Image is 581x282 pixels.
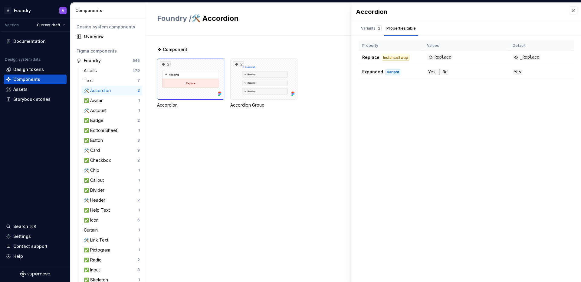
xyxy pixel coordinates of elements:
div: 1 [138,128,140,133]
div: 8 [137,268,140,272]
div: Accordion [157,102,224,108]
div: Variant [386,69,400,75]
a: Text7 [81,76,142,85]
div: 2Accordion [157,59,224,108]
div: Design system data [5,57,41,62]
a: ✅ Divider1 [81,185,142,195]
div: Curtain [84,227,100,233]
div: 7 [137,78,140,83]
div: ✅ Badge [84,117,106,123]
div: ✅ Input [84,267,102,273]
a: ✅ Callout1 [81,175,142,185]
div: Overview [84,34,140,40]
a: 🛠️ Card9 [81,146,142,155]
div: Documentation [13,38,46,44]
div: 2 [160,61,171,67]
div: Text [84,78,95,84]
div: ✅ Pictogram [84,247,113,253]
button: Search ⌘K [4,222,67,231]
div: InstanceSwap [382,55,409,61]
span: Current draft [37,23,60,27]
div: Components [75,8,143,14]
a: Assets [4,85,67,94]
div: 🛠️ Header [84,197,108,203]
a: Overview [74,32,142,41]
div: Help [13,253,23,259]
th: Property [359,41,423,51]
div: Accordion [356,8,563,16]
div: 1 [138,108,140,113]
div: Design tokens [13,66,44,72]
button: Contact support [4,242,67,251]
div: ✅ Button [84,137,105,143]
div: ✅ Divider [84,187,107,193]
div: 1 [138,238,140,242]
a: ✅ Button3 [81,136,142,145]
span: Foundry / [157,14,192,23]
svg: Supernova Logo [20,271,50,277]
button: Help [4,252,67,261]
span: Replace [362,55,379,60]
div: 2 [137,158,140,163]
div: Figma components [77,48,140,54]
div: Foundry [14,8,31,14]
div: Components [13,76,40,82]
div: 545 [133,58,140,63]
a: Documentation [4,37,67,46]
div: 1 [138,208,140,213]
a: ✅ Checkbox2 [81,155,142,165]
a: ✅ Bottom Sheet1 [81,126,142,135]
a: Curtain1 [81,225,142,235]
a: ✅ Icon6 [81,215,142,225]
span: Expanded [362,69,383,74]
a: Design tokens [4,65,67,74]
a: Settings [4,232,67,241]
div: 3 [137,138,140,143]
div: ✅ Checkbox [84,157,113,163]
span: ❖ Component [158,46,187,53]
div: Accordion Group [230,102,297,108]
a: 🛠️ Account1 [81,106,142,115]
div: 🛠️ Chip [84,167,102,173]
div: ✅ Icon [84,217,101,223]
div: 1 [138,248,140,252]
div: Storybook stories [13,96,51,102]
div: Version [5,23,19,27]
a: Assets479 [81,66,142,75]
div: Settings [13,233,31,239]
div: Contact support [13,243,48,249]
a: Components [4,75,67,84]
div: 6 [137,218,140,223]
a: ✅ Help Text1 [81,205,142,215]
div: 9 [137,148,140,153]
div: 1 [138,228,140,232]
a: 🛠️ Link Text1 [81,235,142,245]
div: Properties table [386,25,416,31]
div: 2 [137,258,140,262]
th: Values [423,41,509,51]
span: Replace [427,54,452,60]
span: Yes [513,69,522,75]
div: 🛠️ Link Text [84,237,111,243]
th: Default [509,41,574,51]
div: 2 [137,118,140,123]
a: ✅ Pictogram1 [81,245,142,255]
button: Current draft [34,21,68,29]
div: 1 [138,188,140,193]
div: Assets [84,68,99,74]
div: 2 [377,25,382,31]
a: 🛠️ Chip1 [81,165,142,175]
div: Search ⌘K [13,223,36,229]
div: A [62,8,64,13]
div: Variants [361,25,382,31]
div: 2 [137,198,140,203]
div: 2 [233,61,244,67]
div: ✅ Radio [84,257,104,263]
span: _Replace [513,54,540,60]
div: 1 [138,168,140,173]
div: 2Accordion Group [230,59,297,108]
div: 🛠️ Accordion [84,88,113,94]
div: 2 [137,88,140,93]
div: A [4,7,11,14]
